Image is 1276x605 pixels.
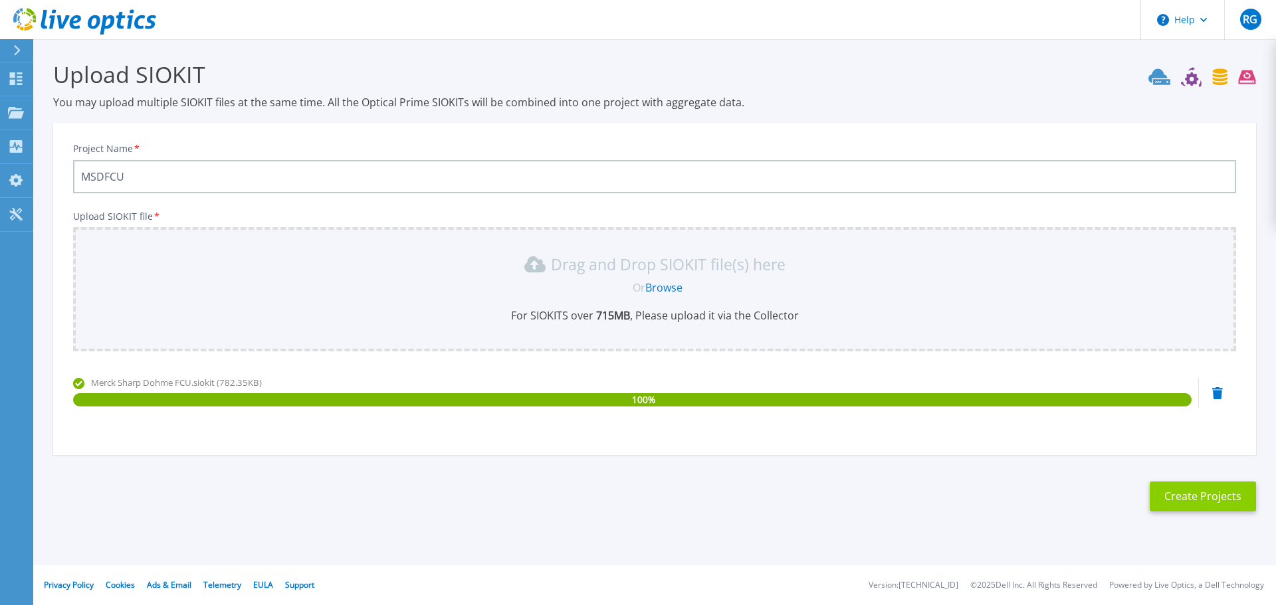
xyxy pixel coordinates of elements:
label: Project Name [73,144,141,153]
p: Upload SIOKIT file [73,211,1236,222]
a: Support [285,579,314,590]
p: You may upload multiple SIOKIT files at the same time. All the Optical Prime SIOKITs will be comb... [53,95,1256,110]
a: Cookies [106,579,135,590]
p: For SIOKITS over , Please upload it via the Collector [81,308,1228,323]
a: Browse [645,280,683,295]
button: Create Projects [1150,481,1256,511]
a: Telemetry [203,579,241,590]
span: 100 % [632,393,655,406]
a: Ads & Email [147,579,191,590]
a: Privacy Policy [44,579,94,590]
span: Or [633,280,645,295]
input: Enter Project Name [73,160,1236,193]
a: EULA [253,579,273,590]
h3: Upload SIOKIT [53,59,1256,90]
div: Drag and Drop SIOKIT file(s) here OrBrowseFor SIOKITS over 715MB, Please upload it via the Collector [81,254,1228,323]
li: © 2025 Dell Inc. All Rights Reserved [970,581,1097,590]
span: RG [1243,14,1257,25]
p: Drag and Drop SIOKIT file(s) here [551,258,786,271]
span: Merck Sharp Dohme FCU.siokit (782.35KB) [91,377,262,389]
li: Version: [TECHNICAL_ID] [869,581,958,590]
b: 715 MB [593,308,630,323]
li: Powered by Live Optics, a Dell Technology [1109,581,1264,590]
